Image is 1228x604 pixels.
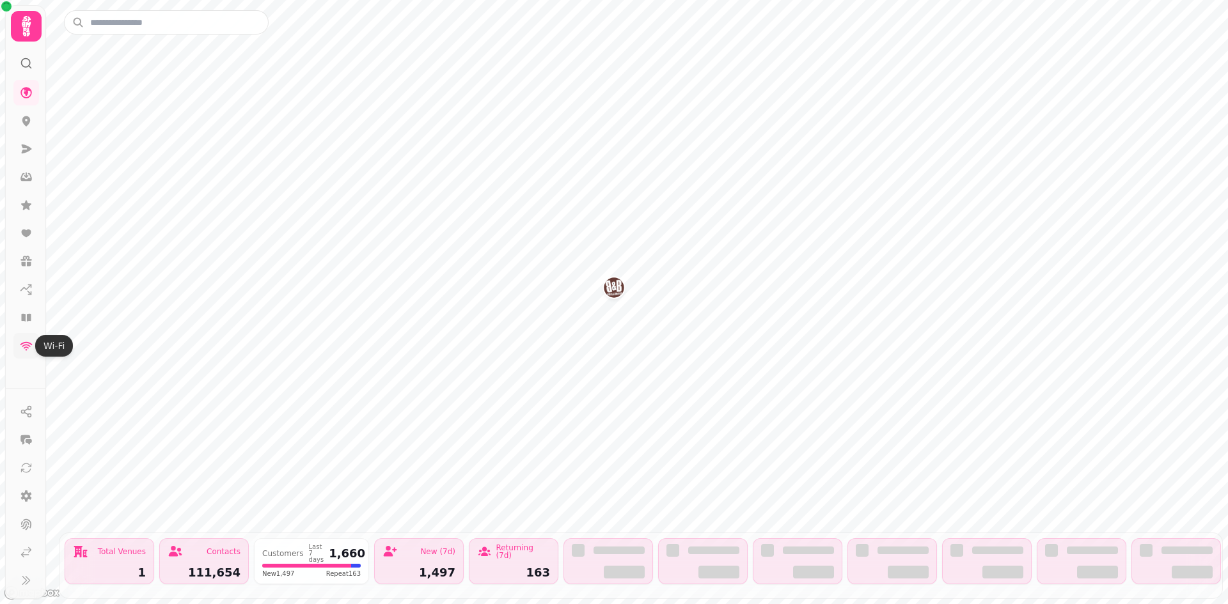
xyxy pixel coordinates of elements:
span: New 1,497 [262,569,294,578]
a: Mapbox logo [4,585,60,600]
div: 1,497 [382,567,455,578]
span: Repeat 163 [326,569,361,578]
div: Total Venues [98,548,146,555]
div: 1,660 [329,548,365,559]
div: New (7d) [420,548,455,555]
div: Map marker [604,277,624,302]
div: 1 [73,567,146,578]
div: Returning (7d) [496,544,550,559]
div: 163 [477,567,550,578]
button: Burgers & Beers Grillhouse [604,277,624,298]
div: Wi-Fi [35,335,73,357]
div: Last 7 days [309,544,324,563]
div: 111,654 [168,567,240,578]
div: Customers [262,550,304,557]
div: Contacts [207,548,240,555]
